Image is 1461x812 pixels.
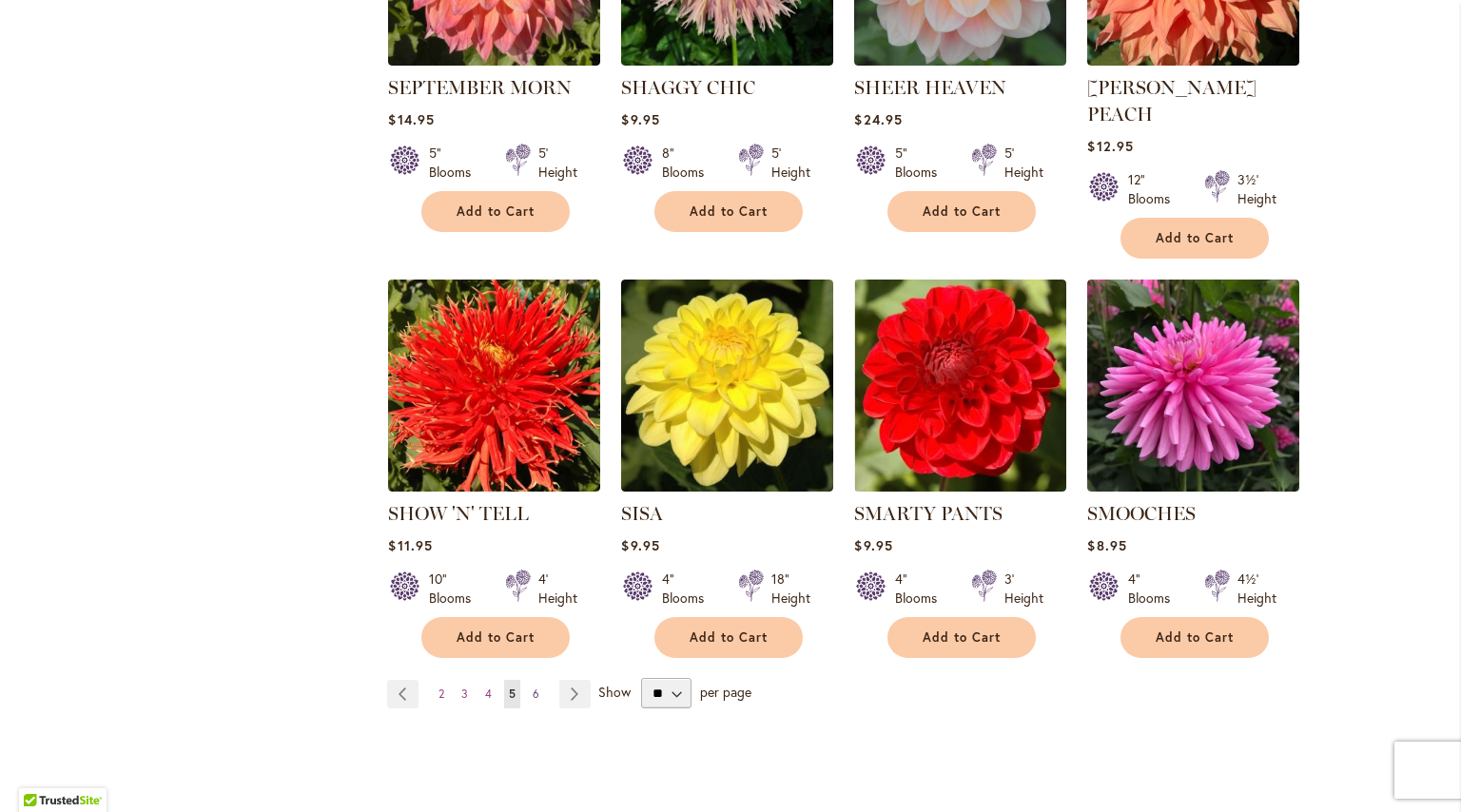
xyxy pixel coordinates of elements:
img: SHOW 'N' TELL [388,280,600,492]
img: SISA [621,280,833,492]
div: 3' Height [1004,570,1043,608]
div: 5" Blooms [895,144,948,182]
a: SHOW 'N' TELL [388,502,529,525]
button: Add to Cart [887,191,1036,232]
img: SMOOCHES [1087,280,1299,492]
a: SMARTY PANTS [854,502,1003,525]
a: SHEER HEAVEN [854,76,1006,99]
span: $14.95 [388,110,434,128]
span: Add to Cart [1156,230,1234,246]
button: Add to Cart [1120,617,1269,658]
a: SMOOCHES [1087,502,1196,525]
span: Add to Cart [690,203,768,220]
div: 12" Blooms [1128,170,1181,208]
a: [PERSON_NAME] PEACH [1087,76,1256,126]
span: Add to Cart [923,629,1001,646]
span: 3 [461,686,468,701]
span: 6 [533,686,539,701]
div: 4" Blooms [1128,570,1181,608]
span: Show [598,683,631,701]
a: SMARTY PANTS [854,477,1066,495]
span: $9.95 [621,536,659,554]
div: 10" Blooms [429,570,482,608]
a: SHEER HEAVEN [854,51,1066,69]
div: 5" Blooms [429,144,482,182]
div: 4' Height [538,570,577,608]
button: Add to Cart [887,617,1036,658]
span: Add to Cart [1156,629,1234,646]
span: per page [700,683,751,701]
span: Add to Cart [457,629,535,646]
div: 4" Blooms [895,570,948,608]
div: 8" Blooms [662,144,715,182]
a: Sherwood's Peach [1087,51,1299,69]
span: Add to Cart [690,629,768,646]
a: SHAGGY CHIC [621,51,833,69]
a: SISA [621,502,663,525]
a: SMOOCHES [1087,477,1299,495]
div: 4½' Height [1237,570,1276,608]
a: SISA [621,477,833,495]
span: $24.95 [854,110,902,128]
img: SMARTY PANTS [854,280,1066,492]
span: 2 [438,686,444,701]
a: SHAGGY CHIC [621,76,755,99]
a: 2 [434,680,449,708]
button: Add to Cart [421,191,570,232]
a: SHOW 'N' TELL [388,477,600,495]
span: 5 [509,686,516,701]
button: Add to Cart [654,191,803,232]
span: Add to Cart [457,203,535,220]
span: $8.95 [1087,536,1126,554]
div: 5' Height [1004,144,1043,182]
span: 4 [485,686,492,701]
span: $11.95 [388,536,432,554]
iframe: Launch Accessibility Center [14,744,68,798]
a: September Morn [388,51,600,69]
div: 5' Height [771,144,810,182]
div: 4" Blooms [662,570,715,608]
div: 3½' Height [1237,170,1276,208]
span: $9.95 [854,536,892,554]
button: Add to Cart [654,617,803,658]
span: $12.95 [1087,137,1133,155]
a: 4 [480,680,497,708]
div: 18" Height [771,570,810,608]
div: 5' Height [538,144,577,182]
span: $9.95 [621,110,659,128]
button: Add to Cart [1120,218,1269,259]
a: 3 [457,680,473,708]
a: SEPTEMBER MORN [388,76,572,99]
span: Add to Cart [923,203,1001,220]
button: Add to Cart [421,617,570,658]
a: 6 [528,680,544,708]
